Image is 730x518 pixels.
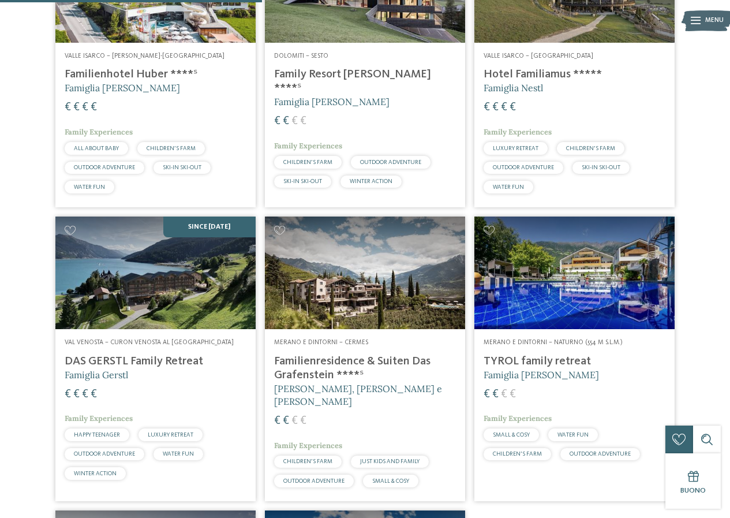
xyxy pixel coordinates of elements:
[274,355,456,382] h4: Familienresidence & Suiten Das Grafenstein ****ˢ
[82,389,88,400] span: €
[510,102,516,113] span: €
[91,389,97,400] span: €
[360,159,421,165] span: OUTDOOR ADVENTURE
[665,453,721,509] a: Buono
[74,432,120,438] span: HAPPY TEENAGER
[484,355,665,368] h4: TYROL family retreat
[566,146,615,151] span: CHILDREN’S FARM
[484,102,490,113] span: €
[274,115,280,127] span: €
[65,413,133,423] span: Family Experiences
[570,451,631,457] span: OUTDOOR ADVENTURE
[65,102,71,113] span: €
[274,96,390,107] span: Famiglia [PERSON_NAME]
[484,127,552,137] span: Family Experiences
[74,451,135,457] span: OUTDOOR ADVENTURE
[283,478,345,484] span: OUTDOOR ADVENTURE
[65,369,128,381] span: Famiglia Gerstl
[484,53,593,59] span: Valle Isarco – [GEOGRAPHIC_DATA]
[65,355,246,368] h4: DAS GERSTL Family Retreat
[73,102,80,113] span: €
[300,115,306,127] span: €
[474,217,675,329] img: Familien Wellness Residence Tyrol ****
[283,178,322,184] span: SKI-IN SKI-OUT
[492,102,499,113] span: €
[163,165,201,170] span: SKI-IN SKI-OUT
[74,146,119,151] span: ALL ABOUT BABY
[163,451,194,457] span: WATER FUN
[274,339,368,346] span: Merano e dintorni – Cermes
[492,389,499,400] span: €
[65,127,133,137] span: Family Experiences
[74,184,105,190] span: WATER FUN
[147,146,196,151] span: CHILDREN’S FARM
[65,82,180,94] span: Famiglia [PERSON_NAME]
[65,53,224,59] span: Valle Isarco – [PERSON_NAME]-[GEOGRAPHIC_DATA]
[493,451,542,457] span: CHILDREN’S FARM
[484,369,599,381] span: Famiglia [PERSON_NAME]
[680,487,706,494] span: Buono
[74,165,135,170] span: OUTDOOR ADVENTURE
[274,441,342,450] span: Family Experiences
[493,432,530,438] span: SMALL & COSY
[73,389,80,400] span: €
[510,389,516,400] span: €
[274,68,456,95] h4: Family Resort [PERSON_NAME] ****ˢ
[501,389,507,400] span: €
[582,165,620,170] span: SKI-IN SKI-OUT
[82,102,88,113] span: €
[265,217,465,329] img: Cercate un hotel per famiglie? Qui troverete solo i migliori!
[65,339,234,346] span: Val Venosta – Curon Venosta al [GEOGRAPHIC_DATA]
[55,217,256,501] a: Cercate un hotel per famiglie? Qui troverete solo i migliori! SINCE [DATE] Val Venosta – Curon Ve...
[372,478,409,484] span: SMALL & COSY
[493,146,538,151] span: LUXURY RETREAT
[291,415,298,427] span: €
[265,217,465,501] a: Cercate un hotel per famiglie? Qui troverete solo i migliori! Merano e dintorni – Cermes Familien...
[91,102,97,113] span: €
[484,413,552,423] span: Family Experiences
[274,53,328,59] span: Dolomiti – Sesto
[148,432,193,438] span: LUXURY RETREAT
[283,115,289,127] span: €
[283,415,289,427] span: €
[474,217,675,501] a: Cercate un hotel per famiglie? Qui troverete solo i migliori! Merano e dintorni – Naturno (554 m ...
[350,178,392,184] span: WINTER ACTION
[501,102,507,113] span: €
[74,471,117,476] span: WINTER ACTION
[291,115,298,127] span: €
[283,459,332,464] span: CHILDREN’S FARM
[55,217,256,329] img: Cercate un hotel per famiglie? Qui troverete solo i migliori!
[283,159,332,165] span: CHILDREN’S FARM
[274,415,280,427] span: €
[65,389,71,400] span: €
[274,383,442,407] span: [PERSON_NAME], [PERSON_NAME] e [PERSON_NAME]
[493,184,524,190] span: WATER FUN
[274,141,342,151] span: Family Experiences
[557,432,589,438] span: WATER FUN
[300,415,306,427] span: €
[484,339,623,346] span: Merano e dintorni – Naturno (554 m s.l.m.)
[65,68,246,81] h4: Familienhotel Huber ****ˢ
[493,165,554,170] span: OUTDOOR ADVENTURE
[360,459,420,464] span: JUST KIDS AND FAMILY
[484,82,543,94] span: Famiglia Nestl
[484,389,490,400] span: €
